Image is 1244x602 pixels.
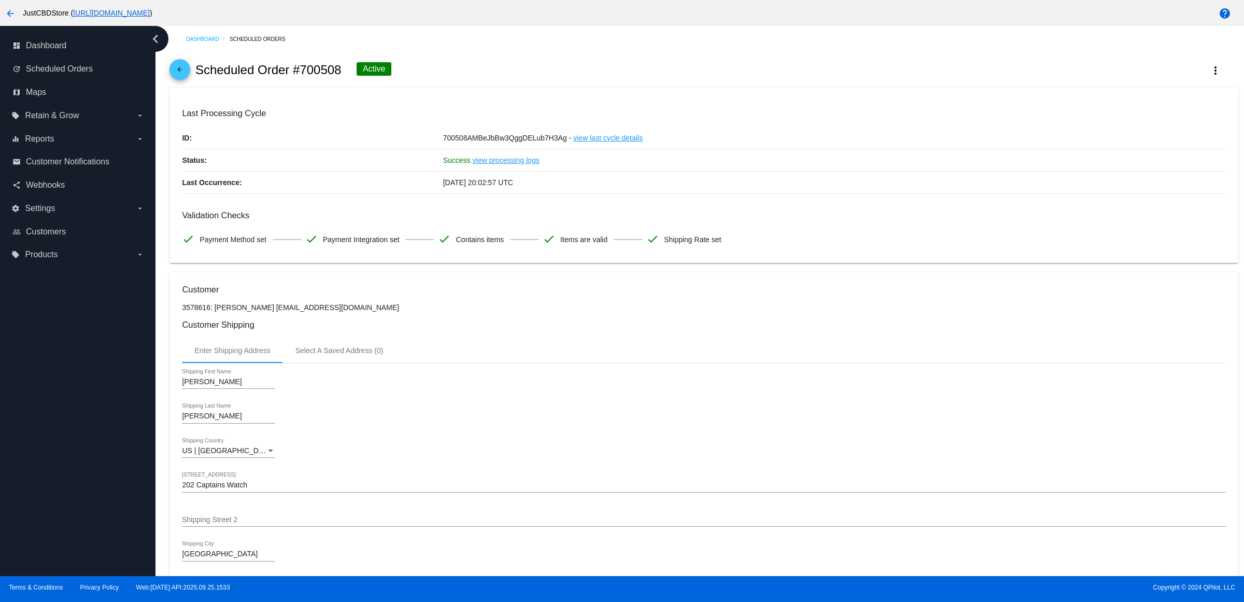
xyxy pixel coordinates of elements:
[26,64,93,74] span: Scheduled Orders
[200,229,266,250] span: Payment Method set
[12,37,144,54] a: dashboard Dashboard
[12,228,21,236] i: people_outline
[182,378,275,386] input: Shipping First Name
[438,233,450,245] mat-icon: check
[11,111,20,120] i: local_offer
[12,84,144,101] a: map Maps
[12,61,144,77] a: update Scheduled Orders
[26,41,66,50] span: Dashboard
[182,149,443,171] p: Status:
[182,211,1225,220] h3: Validation Checks
[295,346,384,355] div: Select A Saved Address (0)
[443,134,572,142] span: 700508AMBeJbBw3QggDELub7H3Ag -
[305,233,318,245] mat-icon: check
[182,233,194,245] mat-icon: check
[26,88,46,97] span: Maps
[12,177,144,193] a: share Webhooks
[12,88,21,96] i: map
[182,516,1225,524] input: Shipping Street 2
[456,229,504,250] span: Contains items
[195,63,342,77] h2: Scheduled Order #700508
[357,62,392,76] div: Active
[11,250,20,259] i: local_offer
[12,181,21,189] i: share
[573,127,643,149] a: view last cycle details
[1209,64,1222,77] mat-icon: more_vert
[80,584,119,591] a: Privacy Policy
[182,108,1225,118] h3: Last Processing Cycle
[664,229,722,250] span: Shipping Rate set
[26,157,109,166] span: Customer Notifications
[26,180,65,190] span: Webhooks
[646,233,659,245] mat-icon: check
[25,204,55,213] span: Settings
[136,204,144,213] i: arrow_drop_down
[25,250,58,259] span: Products
[182,172,443,193] p: Last Occurrence:
[230,31,294,47] a: Scheduled Orders
[25,111,79,120] span: Retain & Grow
[186,31,230,47] a: Dashboard
[12,223,144,240] a: people_outline Customers
[12,153,144,170] a: email Customer Notifications
[73,9,150,17] a: [URL][DOMAIN_NAME]
[323,229,400,250] span: Payment Integration set
[11,204,20,213] i: settings
[182,285,1225,295] h3: Customer
[23,9,152,17] span: JustCBDStore ( )
[182,127,443,149] p: ID:
[147,31,164,47] i: chevron_left
[25,134,54,144] span: Reports
[182,447,275,455] mat-select: Shipping Country
[543,233,555,245] mat-icon: check
[4,7,17,20] mat-icon: arrow_back
[443,178,513,187] span: [DATE] 20:02:57 UTC
[182,412,275,421] input: Shipping Last Name
[182,320,1225,330] h3: Customer Shipping
[136,584,230,591] a: Web:[DATE] API:2025.09.25.1533
[26,227,66,236] span: Customers
[12,41,21,50] i: dashboard
[1219,7,1231,20] mat-icon: help
[443,156,471,164] span: Success
[182,303,1225,312] p: 3578616: [PERSON_NAME] [EMAIL_ADDRESS][DOMAIN_NAME]
[12,65,21,73] i: update
[631,584,1235,591] span: Copyright © 2024 QPilot, LLC
[473,149,540,171] a: view processing logs
[182,446,274,455] span: US | [GEOGRAPHIC_DATA]
[182,481,1225,489] input: Shipping Street 1
[136,135,144,143] i: arrow_drop_down
[174,66,186,78] mat-icon: arrow_back
[136,111,144,120] i: arrow_drop_down
[9,584,63,591] a: Terms & Conditions
[11,135,20,143] i: equalizer
[12,158,21,166] i: email
[560,229,607,250] span: Items are valid
[194,346,270,355] div: Enter Shipping Address
[136,250,144,259] i: arrow_drop_down
[182,550,275,558] input: Shipping City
